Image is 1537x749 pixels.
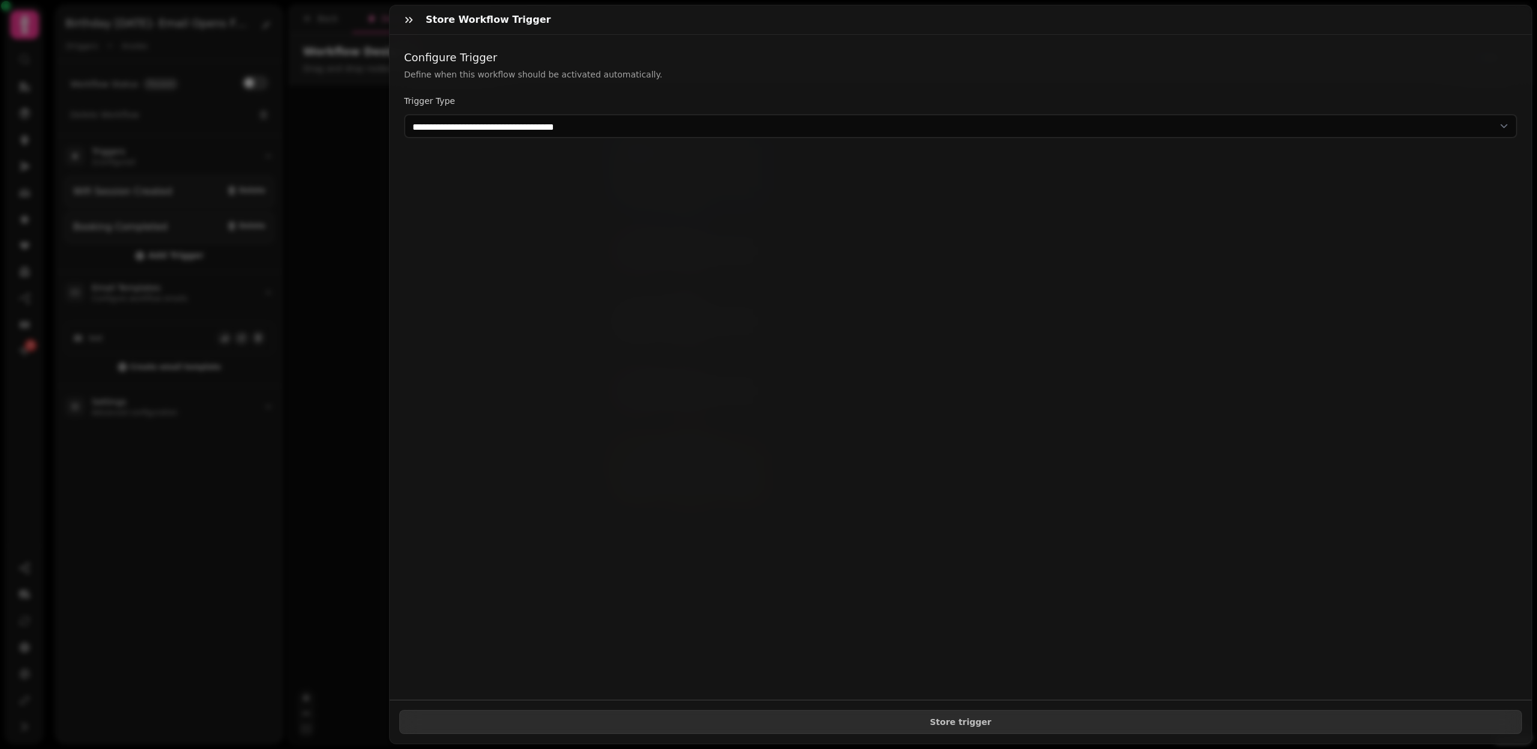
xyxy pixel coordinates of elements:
label: Trigger Type [404,95,1517,107]
span: Store trigger [409,718,1512,726]
button: Store trigger [399,710,1522,734]
h2: Configure Trigger [404,49,1517,66]
p: Define when this workflow should be activated automatically. [404,68,1517,80]
h3: Store Workflow Trigger [426,13,555,27]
